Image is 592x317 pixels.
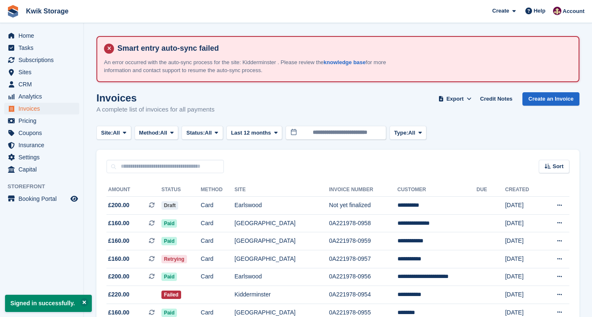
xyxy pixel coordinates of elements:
p: An error occurred with the auto-sync process for the site: Kidderminster . Please review the for ... [104,58,397,75]
p: A complete list of invoices for all payments [96,105,215,114]
a: menu [4,115,79,127]
span: £220.00 [108,290,130,299]
button: Status: All [182,126,223,140]
a: menu [4,127,79,139]
th: Method [201,183,234,197]
span: Storefront [8,182,83,191]
td: 0A221978-0956 [329,268,397,286]
a: Kwik Storage [23,4,72,18]
td: 0A221978-0958 [329,214,397,232]
button: Export [436,92,473,106]
th: Site [234,183,329,197]
a: Credit Notes [477,92,516,106]
span: £160.00 [108,308,130,317]
span: CRM [18,78,69,90]
td: [DATE] [505,286,542,304]
a: menu [4,42,79,54]
td: [DATE] [505,197,542,215]
td: [DATE] [505,268,542,286]
td: Card [201,197,234,215]
a: menu [4,91,79,102]
span: Insurance [18,139,69,151]
a: knowledge base [324,59,366,65]
button: Last 12 months [226,126,282,140]
button: Type: All [389,126,426,140]
span: £200.00 [108,272,130,281]
span: Create [492,7,509,15]
h4: Smart entry auto-sync failed [114,44,572,53]
a: menu [4,139,79,151]
td: [DATE] [505,214,542,232]
span: Failed [161,291,181,299]
span: Method: [139,129,161,137]
span: Booking Portal [18,193,69,205]
td: [DATE] [505,250,542,268]
th: Customer [397,183,477,197]
th: Due [477,183,505,197]
span: Tasks [18,42,69,54]
span: Pricing [18,115,69,127]
span: Sites [18,66,69,78]
span: Type: [394,129,408,137]
span: Home [18,30,69,42]
a: menu [4,66,79,78]
span: Settings [18,151,69,163]
span: Sort [553,162,563,171]
span: Draft [161,201,178,210]
span: Help [534,7,545,15]
td: 0A221978-0957 [329,250,397,268]
span: £160.00 [108,219,130,228]
span: £200.00 [108,201,130,210]
a: Preview store [69,194,79,204]
span: Site: [101,129,113,137]
td: Card [201,214,234,232]
span: Paid [161,237,177,245]
p: Signed in successfully. [5,295,92,312]
a: menu [4,78,79,90]
span: All [160,129,167,137]
a: menu [4,193,79,205]
td: [GEOGRAPHIC_DATA] [234,250,329,268]
a: menu [4,103,79,114]
td: Card [201,250,234,268]
span: Analytics [18,91,69,102]
span: Coupons [18,127,69,139]
img: ellie tragonette [553,7,561,15]
h1: Invoices [96,92,215,104]
a: menu [4,164,79,175]
span: £160.00 [108,255,130,263]
a: menu [4,151,79,163]
span: Paid [161,273,177,281]
span: Paid [161,309,177,317]
td: Not yet finalized [329,197,397,215]
td: Earlswood [234,197,329,215]
span: £160.00 [108,236,130,245]
button: Method: All [135,126,179,140]
td: [GEOGRAPHIC_DATA] [234,232,329,250]
th: Created [505,183,542,197]
a: Create an Invoice [522,92,579,106]
td: 0A221978-0954 [329,286,397,304]
span: Export [447,95,464,103]
td: [DATE] [505,232,542,250]
td: [GEOGRAPHIC_DATA] [234,214,329,232]
a: menu [4,30,79,42]
span: Account [563,7,584,16]
span: Last 12 months [231,129,271,137]
a: menu [4,54,79,66]
span: Retrying [161,255,187,263]
td: Earlswood [234,268,329,286]
td: Kidderminster [234,286,329,304]
span: Capital [18,164,69,175]
th: Status [161,183,201,197]
span: All [205,129,212,137]
button: Site: All [96,126,131,140]
th: Amount [106,183,161,197]
img: stora-icon-8386f47178a22dfd0bd8f6a31ec36ba5ce8667c1dd55bd0f319d3a0aa187defe.svg [7,5,19,18]
span: Status: [186,129,205,137]
td: Card [201,232,234,250]
span: Subscriptions [18,54,69,66]
td: Card [201,268,234,286]
td: 0A221978-0959 [329,232,397,250]
span: Invoices [18,103,69,114]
